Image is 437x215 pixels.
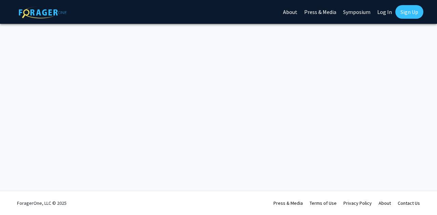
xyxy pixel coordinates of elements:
a: Privacy Policy [343,200,372,206]
a: About [379,200,391,206]
a: Contact Us [398,200,420,206]
a: Sign Up [395,5,423,19]
a: Press & Media [273,200,303,206]
div: ForagerOne, LLC © 2025 [17,191,67,215]
img: ForagerOne Logo [19,6,67,18]
a: Terms of Use [310,200,337,206]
